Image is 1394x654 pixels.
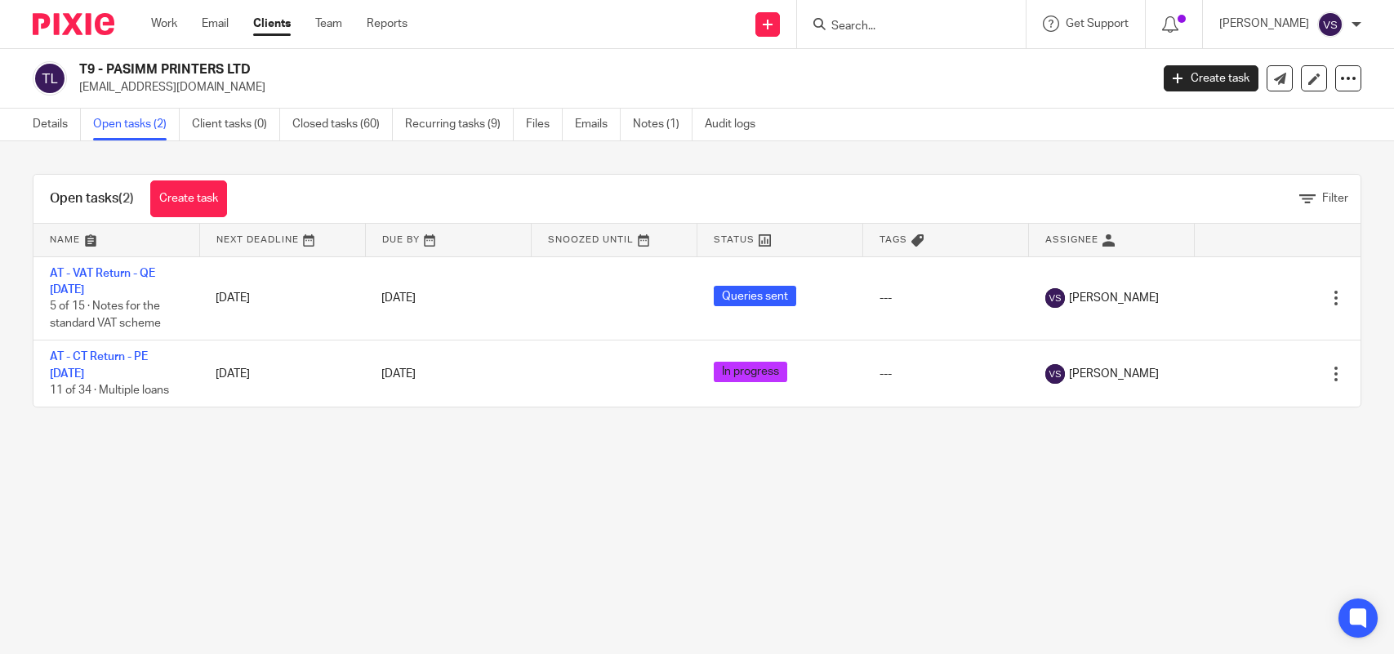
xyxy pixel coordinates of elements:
span: Queries sent [714,286,796,306]
a: Clients [253,16,291,32]
img: Pixie [33,13,114,35]
span: [PERSON_NAME] [1069,290,1159,306]
a: Email [202,16,229,32]
span: In progress [714,362,787,382]
h2: T9 - PASIMM PRINTERS LTD [79,61,927,78]
span: (2) [118,192,134,205]
img: svg%3E [33,61,67,96]
a: Emails [575,109,621,140]
input: Search [830,20,977,34]
a: Audit logs [705,109,768,140]
span: Tags [880,235,907,244]
span: [DATE] [381,368,416,380]
span: 11 of 34 · Multiple loans [50,385,169,396]
p: [PERSON_NAME] [1219,16,1309,32]
a: Details [33,109,81,140]
div: --- [880,366,1013,382]
td: [DATE] [199,340,365,407]
span: Filter [1322,193,1348,204]
a: Create task [1164,65,1258,91]
h1: Open tasks [50,190,134,207]
a: Closed tasks (60) [292,109,393,140]
a: Team [315,16,342,32]
a: Work [151,16,177,32]
img: svg%3E [1045,288,1065,308]
a: Reports [367,16,408,32]
a: AT - CT Return - PE [DATE] [50,351,148,379]
span: Snoozed Until [548,235,634,244]
span: Get Support [1066,18,1129,29]
a: Notes (1) [633,109,693,140]
span: 5 of 15 · Notes for the standard VAT scheme [50,300,161,329]
div: --- [880,290,1013,306]
img: svg%3E [1317,11,1343,38]
span: Status [714,235,755,244]
img: svg%3E [1045,364,1065,384]
a: AT - VAT Return - QE [DATE] [50,268,155,296]
a: Client tasks (0) [192,109,280,140]
a: Open tasks (2) [93,109,180,140]
p: [EMAIL_ADDRESS][DOMAIN_NAME] [79,79,1139,96]
a: Recurring tasks (9) [405,109,514,140]
a: Files [526,109,563,140]
a: Create task [150,180,227,217]
span: [PERSON_NAME] [1069,366,1159,382]
td: [DATE] [199,256,365,340]
span: [DATE] [381,292,416,304]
